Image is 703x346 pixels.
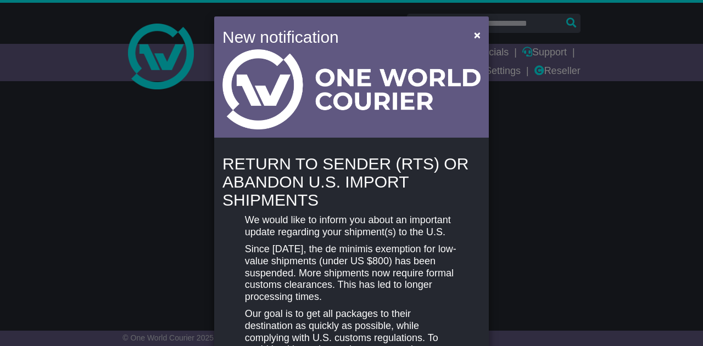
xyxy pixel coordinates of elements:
p: Since [DATE], the de minimis exemption for low-value shipments (under US $800) has been suspended... [245,243,458,303]
h4: RETURN TO SENDER (RTS) OR ABANDON U.S. IMPORT SHIPMENTS [222,155,481,209]
h4: New notification [222,25,458,49]
span: × [474,29,481,41]
img: Light [222,49,481,129]
button: Close [468,24,486,46]
p: We would like to inform you about an important update regarding your shipment(s) to the U.S. [245,214,458,238]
